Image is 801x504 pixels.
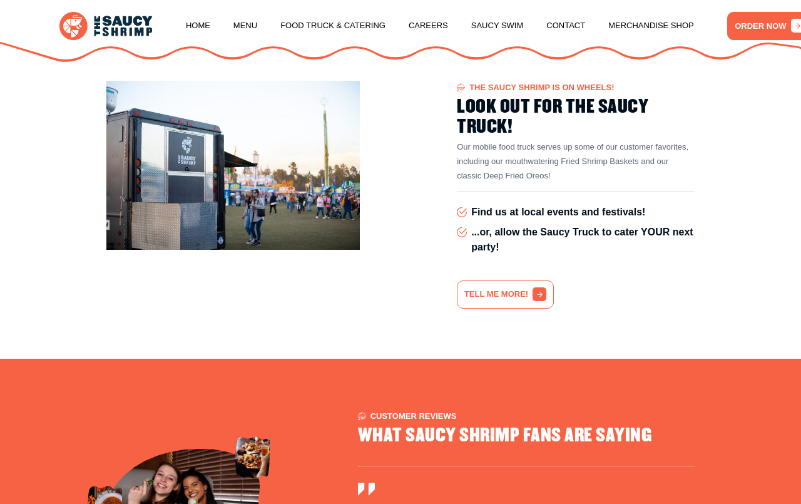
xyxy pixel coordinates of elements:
[457,280,554,309] a: TELL ME MORE!
[106,81,360,250] img: Image
[409,2,448,49] a: Careers
[233,2,257,49] a: Menu
[235,436,270,480] img: image
[471,225,695,255] span: ...or, allow the Saucy Truck to cater YOUR next party!
[457,97,695,138] h2: LOOK OUT FOR THE SAUCY TRUCK!
[280,2,385,49] a: Food Truck & Catering
[546,2,585,49] a: Contact
[471,2,524,49] a: Saucy Swim
[471,205,645,220] span: Find us at local events and festivals!
[59,12,152,40] img: logo
[358,412,457,420] span: Customer Reviews
[457,140,695,183] p: Our mobile food truck serves up some of our customer favorites, including our mouthwatering Fried...
[608,2,694,49] a: Merchandise Shop
[457,83,614,91] span: The Saucy Shrimp is on wheels!
[186,2,210,49] a: Home
[358,426,652,446] h2: WHAT SAUCY SHRIMP FANS ARE SAYING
